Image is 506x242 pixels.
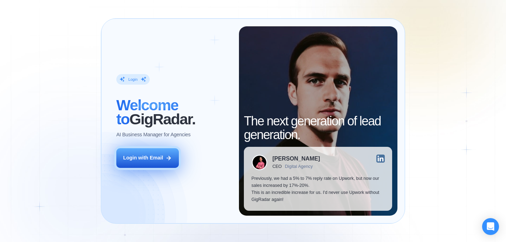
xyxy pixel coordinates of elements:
div: Digital Agency [285,164,313,169]
div: CEO [272,164,282,169]
h2: ‍ GigRadar. [116,98,231,126]
span: Welcome to [116,97,178,127]
div: Open Intercom Messenger [482,218,499,235]
h2: The next generation of lead generation. [244,114,392,142]
div: [PERSON_NAME] [272,156,320,161]
div: Login [128,77,137,82]
p: Previously, we had a 5% to 7% reply rate on Upwork, but now our sales increased by 17%-20%. This ... [252,175,385,203]
p: AI Business Manager for Agencies [116,131,190,138]
div: Login with Email [123,155,163,162]
button: Login with Email [116,148,179,168]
